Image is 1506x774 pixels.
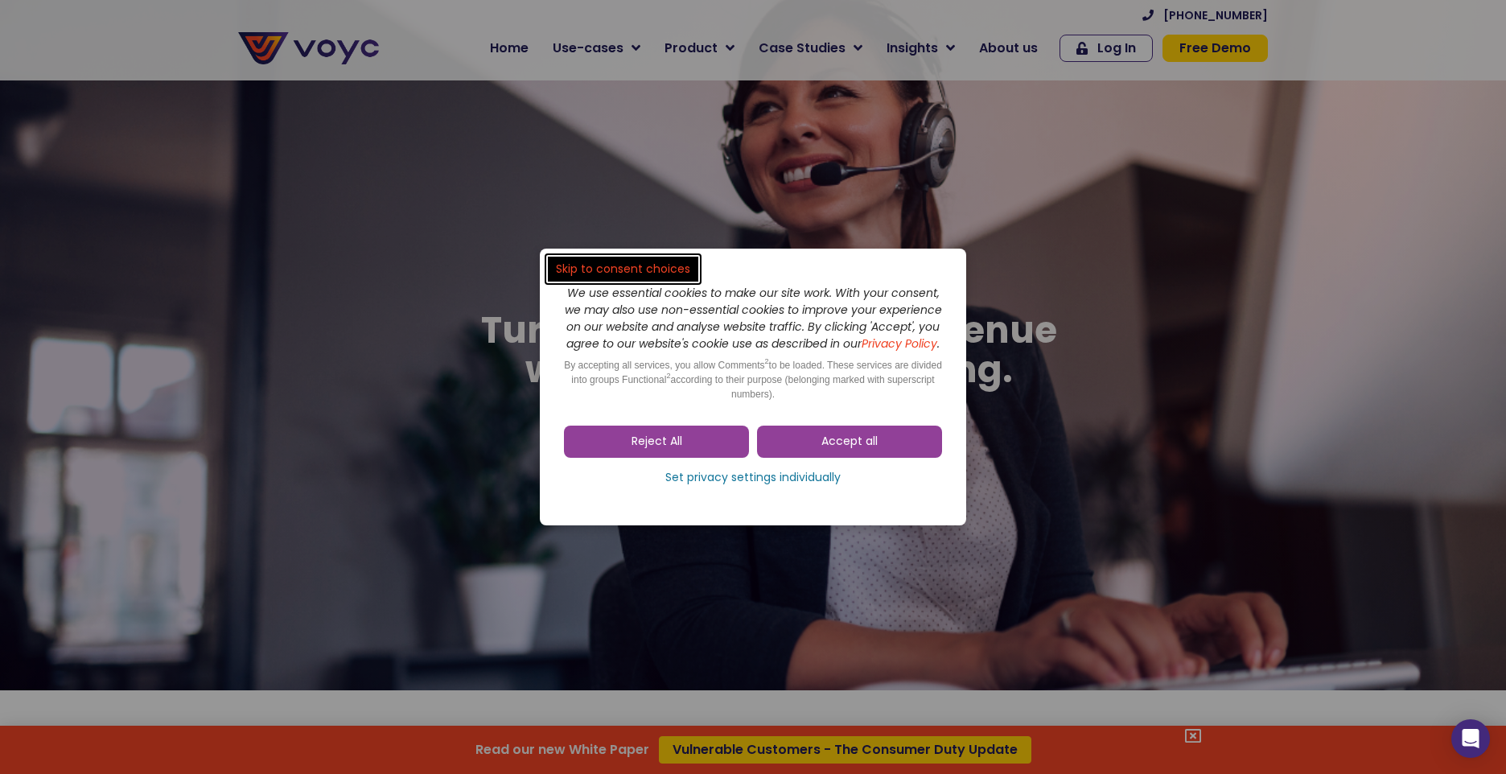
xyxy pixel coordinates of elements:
a: Skip to consent choices [548,257,698,282]
a: Set privacy settings individually [564,466,942,490]
a: Privacy Policy [862,336,937,352]
span: Reject All [632,434,682,450]
span: Set privacy settings individually [665,470,841,486]
i: We use essential cookies to make our site work. With your consent, we may also use non-essential ... [565,285,942,352]
sup: 2 [765,357,769,365]
a: Accept all [757,426,942,458]
span: By accepting all services, you allow Comments to be loaded. These services are divided into group... [564,360,942,400]
span: Accept all [821,434,878,450]
a: Reject All [564,426,749,458]
sup: 2 [666,372,670,380]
